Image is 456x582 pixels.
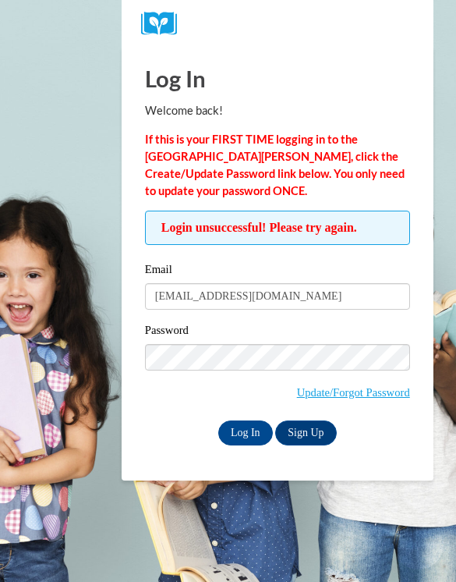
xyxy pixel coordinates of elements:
h1: Log In [145,62,410,94]
p: Welcome back! [145,102,410,119]
label: Password [145,325,410,340]
a: Update/Forgot Password [297,386,410,399]
img: Logo brand [141,12,188,36]
iframe: Button to launch messaging window [394,520,444,570]
a: Sign Up [275,421,336,445]
label: Email [145,264,410,279]
strong: If this is your FIRST TIME logging in to the [GEOGRAPHIC_DATA][PERSON_NAME], click the Create/Upd... [145,133,405,197]
a: COX Campus [141,12,414,36]
input: Log In [218,421,273,445]
span: Login unsuccessful! Please try again. [145,211,410,245]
